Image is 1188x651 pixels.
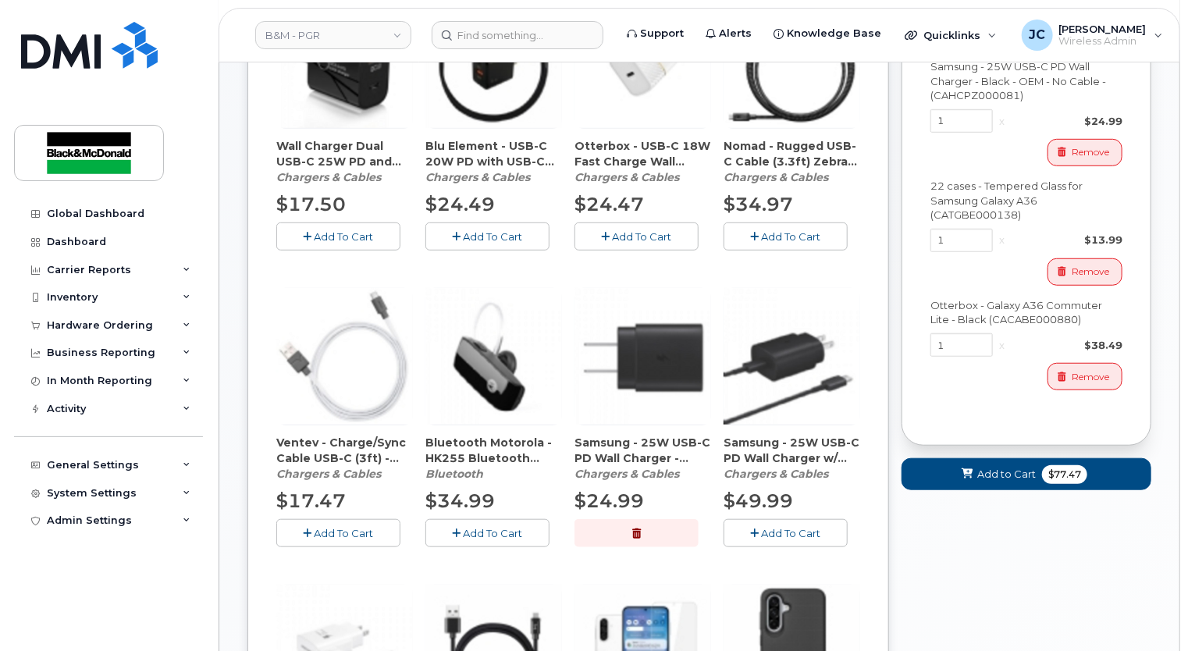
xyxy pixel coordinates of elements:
div: x [993,338,1011,353]
img: accessory36709.JPG [724,288,860,425]
a: Support [616,18,695,49]
div: Nomad - Rugged USB-C Cable (3.3ft) Zebra (CAMIBE000170) [724,138,860,185]
em: Chargers & Cables [574,170,679,184]
button: Remove [1048,258,1122,286]
div: Bluetooth Motorola - HK255 Bluetooth Headset (CABTBE000046) [425,435,562,482]
div: x [993,114,1011,129]
span: Knowledge Base [787,26,881,41]
div: Otterbox - USB-C 18W Fast Charge Wall Adapter - White (CAHCAP000074) [574,138,711,185]
span: Add To Cart [613,230,672,243]
span: Wall Charger Dual USB-C 25W PD and USB-A Bulk (For Samsung) - Black (CAHCBE000093) [276,138,413,169]
span: Ventev - Charge/Sync Cable USB-C (3ft) - White (CAMIBE000144) [276,435,413,466]
span: Blu Element - USB-C 20W PD with USB-C Cable 4ft Wall Charger - Black (CAHCPZ000096) [425,138,562,169]
a: Alerts [695,18,763,49]
span: $34.97 [724,193,793,215]
div: Jackie Cox [1011,20,1174,51]
span: Samsung - 25W USB-C PD Wall Charger w/ USB-C cable - Black - OEM (CAHCPZ000082) [724,435,860,466]
span: Add To Cart [315,230,374,243]
button: Add To Cart [425,222,550,250]
span: $24.47 [574,193,644,215]
div: Samsung - 25W USB-C PD Wall Charger - Black - OEM - No Cable - (CAHCPZ000081) [930,59,1122,103]
span: Wireless Admin [1059,35,1147,48]
div: Ventev - Charge/Sync Cable USB-C (3ft) - White (CAMIBE000144) [276,435,413,482]
span: Add To Cart [762,230,821,243]
input: Find something... [432,21,603,49]
div: Wall Charger Dual USB-C 25W PD and USB-A Bulk (For Samsung) - Black (CAHCBE000093) [276,138,413,185]
span: $17.47 [276,489,346,512]
button: Add To Cart [276,519,400,546]
span: Alerts [719,26,752,41]
button: Add To Cart [276,222,400,250]
div: Otterbox - Galaxy A36 Commuter Lite - Black (CACABE000880) [930,298,1122,327]
span: Add To Cart [464,230,523,243]
span: Add to Cart [977,467,1036,482]
span: $77.47 [1042,465,1087,484]
img: accessory36552.JPG [276,288,413,425]
img: accessory36212.JPG [425,288,562,425]
button: Add To Cart [724,519,848,546]
em: Chargers & Cables [276,170,381,184]
a: B&M - PGR [255,21,411,49]
div: $38.49 [1011,338,1122,353]
span: Bluetooth Motorola - HK255 Bluetooth Headset (CABTBE000046) [425,435,562,466]
span: Quicklinks [923,29,980,41]
div: $24.99 [1011,114,1122,129]
div: Quicklinks [894,20,1008,51]
button: Remove [1048,139,1122,166]
a: Knowledge Base [763,18,892,49]
div: Samsung - 25W USB-C PD Wall Charger w/ USB-C cable - Black - OEM (CAHCPZ000082) [724,435,860,482]
button: Add to Cart $77.47 [902,458,1151,490]
div: $13.99 [1011,233,1122,247]
em: Chargers & Cables [425,170,530,184]
div: x [993,233,1011,247]
div: Blu Element - USB-C 20W PD with USB-C Cable 4ft Wall Charger - Black (CAHCPZ000096) [425,138,562,185]
em: Chargers & Cables [724,170,828,184]
span: Otterbox - USB-C 18W Fast Charge Wall Adapter - White (CAHCAP000074) [574,138,711,169]
span: $17.50 [276,193,346,215]
span: Remove [1072,370,1109,384]
img: accessory36708.JPG [574,288,711,425]
span: Add To Cart [762,527,821,539]
span: Add To Cart [464,527,523,539]
button: Add To Cart [724,222,848,250]
em: Chargers & Cables [574,467,679,481]
em: Chargers & Cables [724,467,828,481]
span: JC [1029,26,1045,44]
span: $24.99 [574,489,644,512]
span: Support [640,26,684,41]
span: $34.99 [425,489,495,512]
span: $24.49 [425,193,495,215]
span: Nomad - Rugged USB-C Cable (3.3ft) Zebra (CAMIBE000170) [724,138,860,169]
button: Add To Cart [425,519,550,546]
span: Remove [1072,145,1109,159]
span: Add To Cart [315,527,374,539]
button: Add To Cart [574,222,699,250]
em: Bluetooth [425,467,483,481]
span: Samsung - 25W USB-C PD Wall Charger - Black - OEM - No Cable - (CAHCPZ000081) [574,435,711,466]
em: Chargers & Cables [276,467,381,481]
span: $49.99 [724,489,793,512]
div: Samsung - 25W USB-C PD Wall Charger - Black - OEM - No Cable - (CAHCPZ000081) [574,435,711,482]
div: 22 cases - Tempered Glass for Samsung Galaxy A36 (CATGBE000138) [930,179,1122,222]
button: Remove [1048,363,1122,390]
span: [PERSON_NAME] [1059,23,1147,35]
span: Remove [1072,265,1109,279]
